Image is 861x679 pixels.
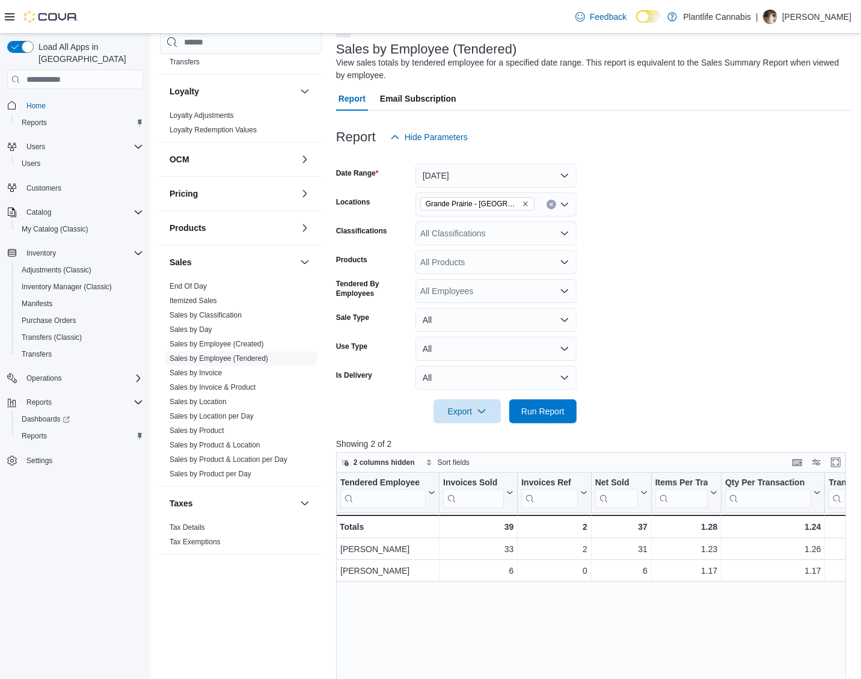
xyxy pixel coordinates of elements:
button: Settings [2,452,148,469]
a: Sales by Classification [170,311,242,319]
div: 1.17 [655,564,718,579]
button: Sales [298,255,312,269]
button: Reports [22,395,57,410]
span: Reports [17,115,143,130]
div: Taxes [160,520,322,554]
div: 0 [521,564,587,579]
span: Customers [22,180,143,195]
span: Manifests [22,299,52,309]
a: Settings [22,453,57,468]
a: Feedback [571,5,631,29]
span: Settings [26,456,52,465]
button: Inventory [2,245,148,262]
a: Tax Exemptions [170,538,221,546]
h3: Sales by Employee (Tendered) [336,42,517,57]
span: Reports [17,429,143,443]
a: Reports [17,429,52,443]
span: Transfers [170,57,200,67]
button: Transfers [12,346,148,363]
a: Purchase Orders [17,313,81,328]
a: Sales by Location per Day [170,412,254,420]
h3: Products [170,222,206,234]
button: Inventory Manager (Classic) [12,278,148,295]
h3: Loyalty [170,85,199,97]
a: Users [17,156,45,171]
a: Itemized Sales [170,296,217,305]
a: Dashboards [12,411,148,428]
button: Loyalty [298,84,312,99]
button: Reports [12,114,148,131]
button: Export [434,399,501,423]
a: Dashboards [17,412,75,426]
a: Sales by Location [170,398,227,406]
div: Invoices Sold [443,478,504,489]
button: 2 columns hidden [337,455,420,470]
div: 1.24 [725,520,821,534]
div: 1.26 [725,542,821,557]
div: Qty Per Transaction [725,478,811,489]
div: 6 [443,564,513,579]
div: 37 [595,520,647,534]
button: Catalog [22,205,56,220]
span: Reports [22,118,47,128]
button: All [415,337,577,361]
div: [PERSON_NAME] [340,564,435,579]
span: Dashboards [17,412,143,426]
span: Transfers [22,349,52,359]
button: Products [298,221,312,235]
a: Transfers (Classic) [17,330,87,345]
button: Hide Parameters [385,125,473,149]
span: Sales by Classification [170,310,242,320]
span: Purchase Orders [22,316,76,325]
span: Manifests [17,296,143,311]
span: My Catalog (Classic) [22,224,88,234]
div: Loyalty [160,108,322,142]
div: Tendered Employee [340,478,426,489]
span: Report [339,87,366,111]
span: Sales by Location per Day [170,411,254,421]
div: 31 [595,542,648,557]
button: Users [22,140,50,154]
div: Tendered Employee [340,478,426,508]
span: Run Report [521,405,565,417]
a: Tax Details [170,523,205,532]
a: Home [22,99,51,113]
span: Operations [22,371,143,386]
div: Items Per Transaction [655,478,708,489]
div: 1.28 [655,520,717,534]
button: Manifests [12,295,148,312]
button: Loyalty [170,85,295,97]
img: Cova [24,11,78,23]
p: Showing 2 of 2 [336,438,851,450]
button: Adjustments (Classic) [12,262,148,278]
span: Itemized Sales [170,296,217,306]
button: Qty Per Transaction [725,478,821,508]
span: Inventory [26,248,56,258]
span: Adjustments (Classic) [22,265,91,275]
h3: OCM [170,153,189,165]
button: Reports [2,394,148,411]
span: Sales by Product & Location [170,440,260,450]
button: Pricing [170,188,295,200]
span: Sales by Invoice & Product [170,383,256,392]
label: Date Range [336,168,379,178]
span: Tax Exemptions [170,537,221,547]
a: Transfers [170,58,200,66]
div: Invoices Ref [521,478,577,508]
h3: Pricing [170,188,198,200]
div: 1.23 [655,542,718,557]
span: Grande Prairie - Cobblestone [420,197,535,210]
span: Users [22,140,143,154]
button: Users [2,138,148,155]
a: Loyalty Redemption Values [170,126,257,134]
button: Operations [2,370,148,387]
a: Sales by Invoice [170,369,222,377]
button: Operations [22,371,67,386]
span: Operations [26,373,62,383]
p: | [756,10,758,24]
input: Dark Mode [636,10,661,23]
div: 33 [443,542,513,557]
div: Invoices Ref [521,478,577,489]
button: Run Report [509,399,577,423]
label: Locations [336,197,370,207]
